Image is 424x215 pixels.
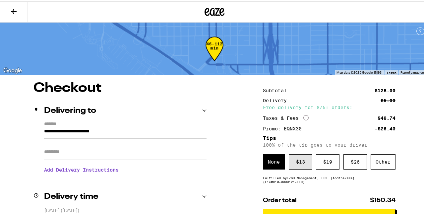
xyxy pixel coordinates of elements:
div: $48.74 [378,114,395,119]
h3: Add Delivery Instructions [44,161,207,176]
div: $ 26 [343,153,367,168]
div: $5.00 [381,97,395,102]
h2: Delivering to [44,106,96,113]
div: Fulfilled by EZSD Management, LLC. (Apothekare) (Lic# C10-0000121-LIC ) [263,175,395,182]
div: None [263,153,285,168]
span: Order total [263,196,297,202]
div: Subtotal [263,87,291,92]
div: $128.00 [375,87,395,92]
span: Map data ©2025 Google, INEGI [336,69,383,73]
a: Terms [387,69,396,73]
p: [DATE] ([DATE]) [44,206,207,213]
p: We'll contact you at [PHONE_NUMBER] when we arrive [44,176,207,181]
div: Free delivery for $75+ orders! [263,104,395,108]
h2: Delivery time [44,191,98,199]
span: Hi. Need any help? [4,5,48,10]
h1: Checkout [33,80,207,94]
h5: Tips [263,134,395,140]
div: -$26.40 [375,125,395,130]
div: Taxes & Fees [263,114,309,120]
span: $150.34 [370,196,395,202]
img: Google [2,65,24,74]
div: 46-112 min [206,40,223,65]
div: Other [371,153,395,168]
div: Promo: EQNX30 [263,125,306,130]
div: $ 13 [289,153,312,168]
p: 100% of the tip goes to your driver [263,141,395,146]
a: Open this area in Google Maps (opens a new window) [2,65,24,74]
div: $ 19 [316,153,339,168]
div: Delivery [263,97,291,102]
